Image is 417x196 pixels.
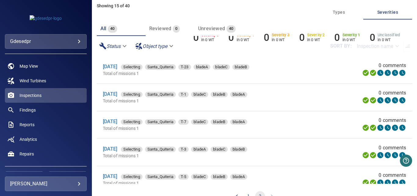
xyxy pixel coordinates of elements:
p: Total of missions 1 [103,125,306,131]
span: bladeC [191,91,208,98]
p: Total of missions 1 [103,70,306,77]
span: bladeA [230,174,247,180]
a: [DATE] [103,173,118,179]
p: in 0 WT [378,37,400,42]
svg: ML Processing 0% [384,69,391,77]
svg: Data Formatted 100% [369,69,377,77]
h6: 0 [299,32,305,43]
p: in 0 WT [307,37,325,42]
h6: 0 [264,32,269,43]
span: All [100,26,107,31]
svg: ML Processing 0% [384,124,391,131]
span: T-1 [178,91,189,98]
svg: Selecting 0% [377,124,384,131]
span: Repairs [20,151,34,157]
li: Severity 1 [334,32,360,43]
span: bladeA [230,91,247,98]
div: Selecting [121,119,142,125]
svg: Classification 0% [399,179,406,186]
li: Severity 3 [264,32,289,43]
svg: Selecting 0% [377,151,384,159]
h6: Severity 1 [343,33,360,37]
a: [DATE] [103,119,118,124]
span: 0 comments [379,144,406,151]
h6: 0 [334,32,340,43]
svg: Matching 0% [391,124,399,131]
div: Selecting [121,92,142,97]
div: bladeC [191,119,208,125]
a: analytics noActive [5,132,87,147]
svg: Selecting 0% [377,97,384,104]
div: T-1 [178,92,189,97]
div: T-3 [178,147,189,152]
a: inspections active [5,88,87,103]
svg: Uploading 100% [362,97,369,104]
span: bladeA [191,146,208,152]
span: 0 comments [379,89,406,97]
span: 0 comments [379,117,406,124]
svg: Selecting 0% [377,69,384,77]
svg: Uploading 100% [362,124,369,131]
span: Santa_Quiteria [145,91,176,98]
span: Wind Turbines [20,78,46,84]
div: gdesedpr [5,34,87,49]
li: Severity Unclassified [370,32,400,43]
div: Selecting [121,147,142,152]
svg: Data Formatted 100% [369,97,377,104]
div: Santa_Quiteria [145,92,176,97]
em: Object type [143,43,167,49]
h6: 0 [370,32,375,43]
li: Severity 2 [299,32,325,43]
span: bladeB [211,174,228,180]
span: Analytics [20,136,37,142]
div: Santa_Quiteria [145,174,176,180]
div: bladeC [213,64,230,70]
span: bladeB [232,64,249,70]
svg: Matching 0% [391,151,399,159]
span: T-23 [178,64,191,70]
a: reports noActive [5,117,87,132]
span: Santa_Quiteria [145,146,176,152]
span: Reports [20,122,34,128]
div: bladeC [211,147,228,152]
a: [DATE] [103,146,118,152]
span: T-5 [178,174,189,180]
span: bladeB [211,91,228,98]
svg: Classification 0% [399,69,406,77]
span: Selecting [121,64,142,70]
div: bladeA [191,147,208,152]
a: [DATE] [103,64,118,69]
p: in 0 WT [201,37,219,42]
span: Santa_Quiteria [145,64,176,70]
span: 40 [108,25,117,32]
a: repairs noActive [5,147,87,161]
div: bladeA [230,92,247,97]
h5: Showing 15 of 40 [97,4,412,8]
div: bladeC [191,174,208,180]
p: Total of missions 1 [103,180,306,186]
svg: Matching 0% [391,97,399,104]
span: Selecting [121,91,142,98]
svg: Uploading 100% [362,69,369,77]
span: Inspections [20,92,42,98]
span: Findings [20,107,36,113]
span: bladeC [211,146,228,152]
span: T-3 [178,146,189,152]
li: Severity 5 [193,32,219,43]
span: Types [318,9,360,16]
span: Santa_Quiteria [145,119,176,125]
div: T-7 [178,119,189,125]
svg: Selecting 0% [377,179,384,186]
span: bladeB [211,119,228,125]
div: bladeA [230,119,247,125]
svg: Data Formatted 100% [369,124,377,131]
span: Map View [20,63,38,69]
p: in 0 WT [237,37,254,42]
svg: Classification 0% [399,151,406,159]
p: Total of missions 1 [103,98,306,104]
h6: 0 [228,32,234,43]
